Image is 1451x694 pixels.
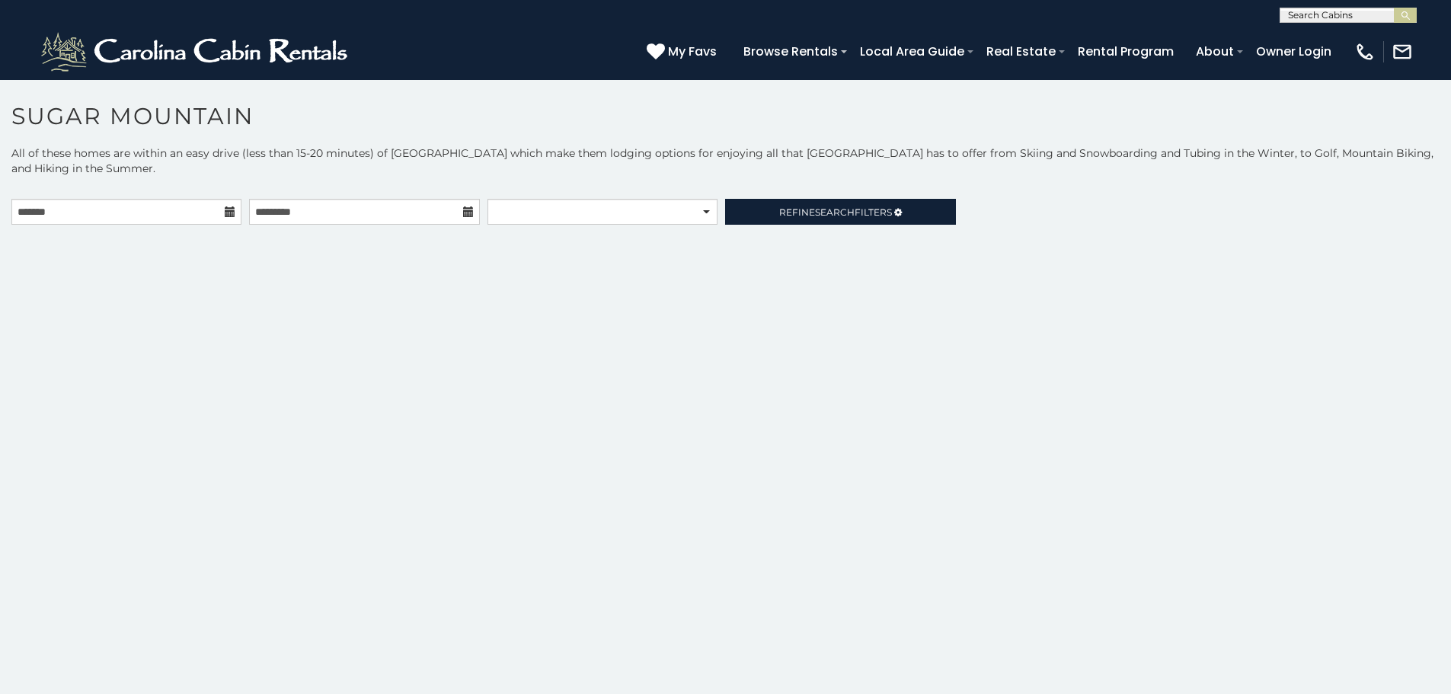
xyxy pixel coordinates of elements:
[647,42,721,62] a: My Favs
[1354,41,1376,62] img: phone-regular-white.png
[979,38,1063,65] a: Real Estate
[1070,38,1181,65] a: Rental Program
[1188,38,1242,65] a: About
[852,38,972,65] a: Local Area Guide
[38,29,354,75] img: White-1-2.png
[779,206,892,218] span: Refine Filters
[1248,38,1339,65] a: Owner Login
[725,199,955,225] a: RefineSearchFilters
[668,42,717,61] span: My Favs
[815,206,855,218] span: Search
[1392,41,1413,62] img: mail-regular-white.png
[736,38,845,65] a: Browse Rentals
